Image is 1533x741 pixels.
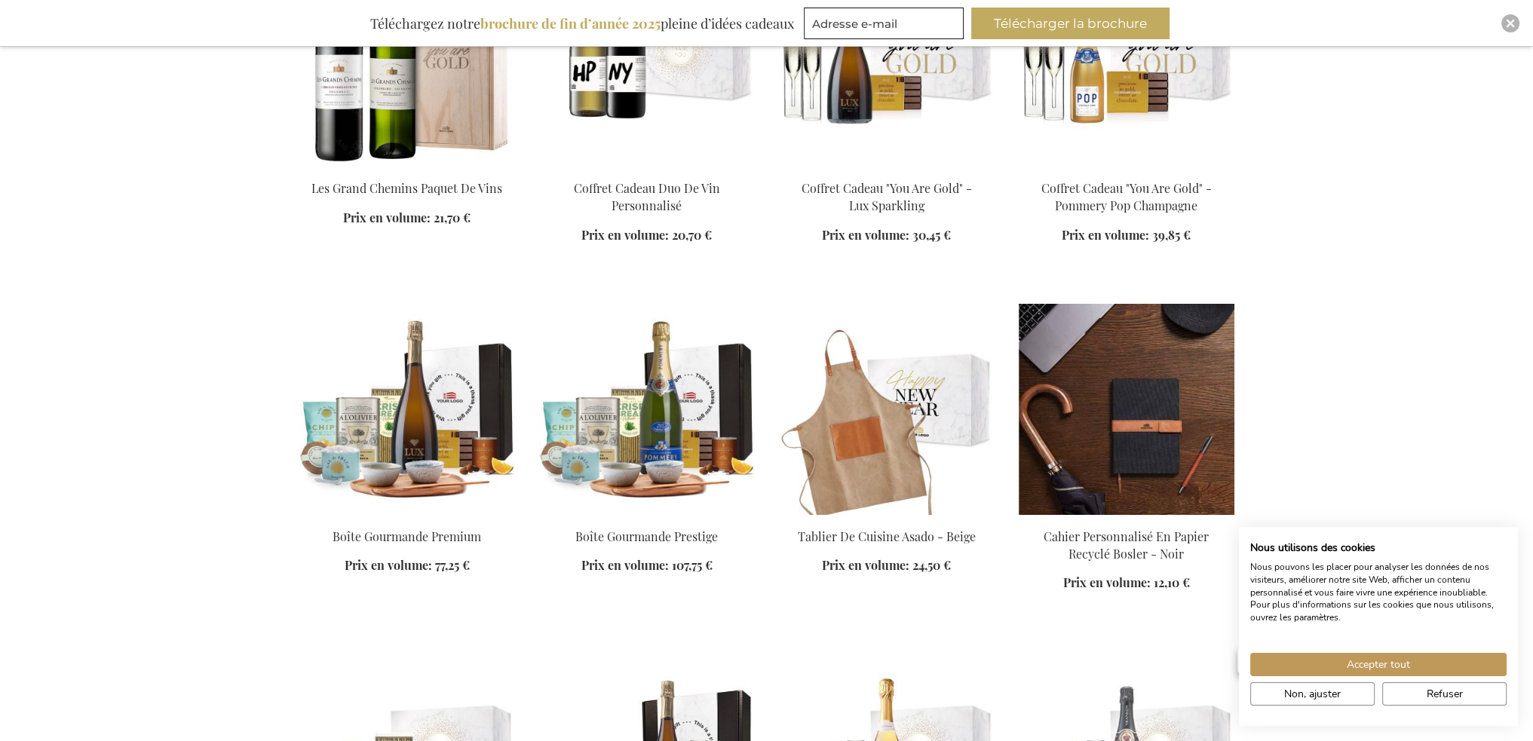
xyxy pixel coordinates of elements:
p: Nous pouvons les placer pour analyser les données de nos visiteurs, améliorer notre site Web, aff... [1250,561,1507,624]
button: Accepter tous les cookies [1250,653,1507,676]
h2: Nous utilisons des cookies [1250,541,1507,555]
span: Prix en volume: [822,557,909,573]
form: marketing offers and promotions [804,8,968,44]
span: Prix en volume: [581,227,669,243]
button: Télécharger la brochure [971,8,1170,39]
img: Cahier Personnalisé En Papier Recyclé Bosler - Noir [1019,304,1234,515]
b: brochure de fin d’année 2025 [480,14,661,32]
span: Prix en volume: [345,557,432,573]
span: Prix en volume: [822,227,909,243]
a: Coffret Cadeau "You Are Gold" - Pommery Pop Champagne [1041,180,1212,213]
span: Prix en volume: [581,557,669,573]
span: 21,70 € [434,210,471,225]
span: Prix en volume: [343,210,431,225]
span: 30,45 € [912,227,951,243]
a: Coffret Cadeau "You Are Gold" - Lux Sparkling [802,180,972,213]
a: Prix en volume: 30,45 € [822,227,951,244]
span: 20,70 € [672,227,712,243]
div: Téléchargez notre pleine d’idées cadeaux [363,8,801,39]
a: Tablier De Cuisine Asado - Beige [798,528,976,544]
a: Prix en volume: 24,50 € [822,557,951,574]
span: 107,75 € [672,557,713,573]
img: Asado Kitchen Apron - Beige [779,304,995,515]
a: Coffret Cadeau "You Are Gold" - Pommery Pop Champagne [1019,161,1234,176]
a: Boîte Gourmande Prestige [575,528,718,544]
a: Personalised Wine Duo Gift Box [539,161,755,176]
span: Prix en volume: [1062,227,1149,243]
a: Prix en volume: 107,75 € [581,557,713,574]
a: Premium Gourmet Box [299,509,515,523]
a: Prestige Gourmet Box [539,509,755,523]
a: Prix en volume: 39,85 € [1062,227,1191,244]
a: Coffret Cadeau Duo De Vin Personnalisé [574,180,720,213]
a: You Are Gold Gift Box - Lux Sparkling [779,161,995,176]
a: Les Grand Chemins Paquet De Vins [299,161,515,176]
span: 77,25 € [435,557,470,573]
button: Ajustez les préférences de cookie [1250,682,1375,706]
span: 24,50 € [912,557,951,573]
a: Prix en volume: 20,70 € [581,227,712,244]
span: Non, ajuster [1284,686,1341,702]
a: Boîte Gourmande Premium [333,528,481,544]
a: Prix en volume: 77,25 € [345,557,470,574]
span: Refuser [1427,686,1463,702]
a: Les Grand Chemins Paquet De Vins [311,180,502,196]
a: Prix en volume: 21,70 € [343,210,471,227]
span: 39,85 € [1152,227,1191,243]
input: Adresse e-mail [804,8,964,39]
span: Accepter tout [1347,657,1410,672]
img: Close [1506,19,1515,28]
img: Premium Gourmet Box [299,304,515,515]
button: Refuser tous les cookies [1382,682,1507,706]
img: Prestige Gourmet Box [539,304,755,515]
a: Asado Kitchen Apron - Beige [779,509,995,523]
div: Close [1501,14,1519,32]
